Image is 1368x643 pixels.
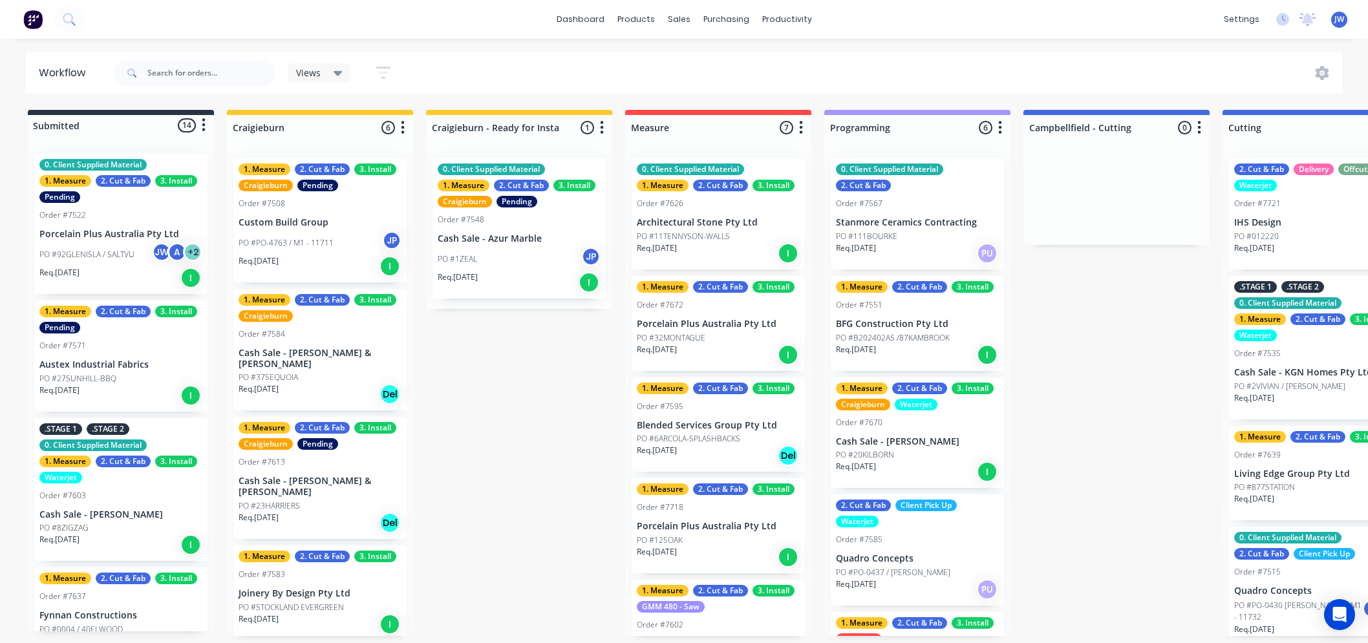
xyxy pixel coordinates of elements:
div: Pending [497,196,537,207]
div: 2. Cut & Fab [1290,313,1345,325]
div: Order #7718 [637,501,683,513]
div: 2. Cut & Fab [494,180,549,191]
p: Req. [DATE] [1234,392,1274,404]
p: Req. [DATE] [836,242,876,254]
div: Delivery [1294,163,1334,175]
div: 3. Install [952,383,994,394]
div: JP [382,231,401,250]
div: 2. Cut & Fab [96,573,151,584]
div: Pending [297,438,338,450]
div: Del [379,384,400,405]
div: PU [977,579,998,600]
p: Req. [DATE] [239,255,279,267]
div: 1. Measure [836,281,888,293]
p: Porcelain Plus Australia Pty Ltd [637,521,800,532]
div: 0. Client Supplied Material1. Measure2. Cut & Fab3. InstallOrder #7626Architectural Stone Pty Ltd... [632,158,805,269]
div: 3. Install [155,175,197,187]
div: 1. Measure [239,422,290,434]
div: Order #7571 [39,340,86,352]
div: 2. Cut & FabClient Pick UpWaterjetOrder #7585Quadro ConceptsPO #PO-0437 / [PERSON_NAME]Req.[DATE]PU [831,494,1004,606]
div: A [167,242,187,262]
div: sales [661,10,697,29]
div: .STAGE 1.STAGE 20. Client Supplied Material1. Measure2. Cut & Fab3. InstallWaterjetOrder #7603Cas... [34,418,208,562]
div: Order #7672 [637,299,683,311]
p: PO #877STATION [1234,481,1295,493]
p: PO #1ZEAL [438,253,477,265]
p: Porcelain Plus Australia Pty Ltd [637,319,800,330]
div: 1. Measure2. Cut & Fab3. InstallCraigieburnOrder #7584Cash Sale - [PERSON_NAME] & [PERSON_NAME]PO... [233,289,407,411]
div: products [611,10,661,29]
div: 1. Measure2. Cut & Fab3. InstallCraigieburnWaterjetOrder #7670Cash Sale - [PERSON_NAME]PO #20KILB... [831,377,1004,489]
div: JP [581,247,601,266]
div: Client Pick Up [895,500,957,511]
div: Waterjet [1234,180,1277,191]
div: .STAGE 1 [39,423,82,435]
p: PO #0004 / 40ELWOOD [39,624,123,635]
p: PO #27SUNHILL-BBQ [39,373,116,385]
div: 3. Install [155,573,197,584]
div: 1. Measure2. Cut & Fab3. InstallOrder #7672Porcelain Plus Australia Pty LtdPO #32MONTAGUEReq.[DATE]I [632,276,805,371]
p: Req. [DATE] [836,461,876,472]
div: Order #7637 [39,591,86,602]
div: 1. Measure [637,180,689,191]
div: 2. Cut & Fab [1234,548,1289,560]
div: 2. Cut & Fab [693,585,748,596]
p: PO #32MONTAGUE [637,332,705,344]
div: 2. Cut & Fab [836,500,891,511]
p: PO #8ZIGZAG [39,522,89,534]
p: Custom Build Group [239,217,401,228]
div: I [778,344,798,365]
div: 2. Cut & Fab [1234,163,1289,175]
div: PU [977,243,998,264]
div: 1. Measure2. Cut & Fab3. InstallOrder #7551BFG Construction Pty LtdPO #B202402AS /87KAMBROOKReq.[... [831,276,1004,371]
p: BFG Construction Pty Ltd [836,319,999,330]
p: Req. [DATE] [637,344,677,355]
div: 3. Install [155,306,197,317]
p: Req. [DATE] [637,546,677,558]
div: 2. Cut & Fab [295,163,350,175]
div: 1. Measure [1234,431,1286,443]
div: 2. Cut & Fab [693,180,748,191]
div: 3. Install [753,483,795,495]
div: I [379,256,400,277]
div: Order #7670 [836,417,882,428]
div: 1. Measure [637,585,689,596]
div: 1. Measure [1234,313,1286,325]
div: Order #7551 [836,299,882,311]
div: Order #7721 [1234,198,1281,209]
div: I [977,344,998,365]
p: Req. [DATE] [438,271,478,283]
div: 3. Install [952,281,994,293]
div: 2. Cut & Fab [1290,431,1345,443]
div: 2. Cut & Fab [836,180,891,191]
p: Req. [DATE] [39,534,80,545]
div: 1. Measure [836,383,888,394]
div: 1. Measure [438,180,489,191]
div: I [778,243,798,264]
div: Order #7535 [1234,348,1281,359]
div: 3. Install [553,180,595,191]
div: 2. Cut & Fab [693,383,748,394]
p: PO #6ARCOLA-SPLASHBACKS [637,433,740,445]
p: Joinery By Design Pty Ltd [239,588,401,599]
div: JW [152,242,171,262]
div: 0. Client Supplied Material [1234,297,1341,309]
div: 3. Install [753,281,795,293]
p: PO #STOCKLAND EVERGREEN [239,602,344,613]
p: PO #PO-0437 / [PERSON_NAME] [836,567,950,578]
div: Order #7548 [438,214,484,226]
div: Craigieburn [239,310,293,322]
p: PO #37SEQUOIA [239,372,298,383]
p: Req. [DATE] [239,383,279,395]
div: Craigieburn [239,438,293,450]
p: Req. [DATE] [836,344,876,355]
p: Architectural Stone Pty Ltd [637,217,800,228]
p: PO #20KILBORN [836,449,894,461]
div: .STAGE 2 [1281,281,1324,293]
div: 1. Measure2. Cut & Fab3. InstallCraigieburnPendingOrder #7508Custom Build GroupPO #PO-4763 / M1 -... [233,158,407,282]
span: Views [296,66,321,79]
div: purchasing [697,10,756,29]
p: Req. [DATE] [1234,242,1274,254]
div: 3. Install [155,456,197,467]
div: 2. Cut & Fab [295,422,350,434]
